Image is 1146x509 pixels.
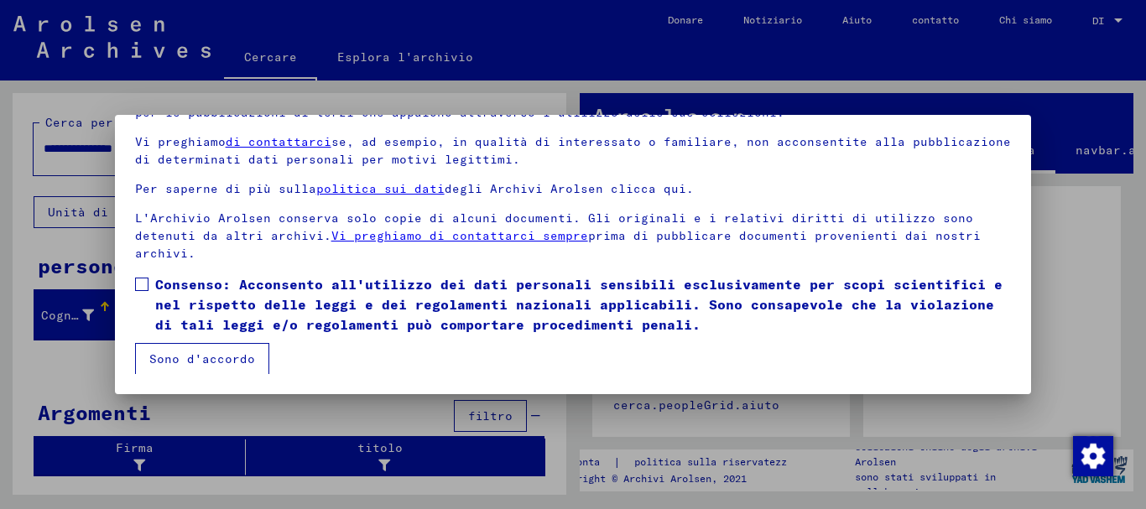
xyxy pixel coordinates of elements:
img: Modifica consenso [1073,436,1113,476]
font: Sono d'accordo [149,351,255,366]
font: Per saperne di più sulla [135,181,316,196]
a: politica sui dati [316,181,445,196]
button: Sono d'accordo [135,343,269,375]
font: se, ad esempio, in qualità di interessato o familiare, non acconsentite alla pubblicazione di det... [135,134,1011,167]
font: Vi preghiamo [135,134,226,149]
font: Consenso: Acconsento all'utilizzo dei dati personali sensibili esclusivamente per scopi scientifi... [155,276,1003,333]
a: Vi preghiamo di contattarci sempre [331,228,588,243]
font: degli Archivi Arolsen clicca qui. [445,181,694,196]
font: prima di pubblicare documenti provenienti dai nostri archivi. [135,228,981,261]
font: L'Archivio Arolsen conserva solo copie di alcuni documenti. Gli originali e i relativi diritti di... [135,210,973,243]
a: di contattarci [226,134,331,149]
font: Si prega di notare che questo portale sulla persecuzione nazista contiene dati sensibili relativi... [135,34,1009,120]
